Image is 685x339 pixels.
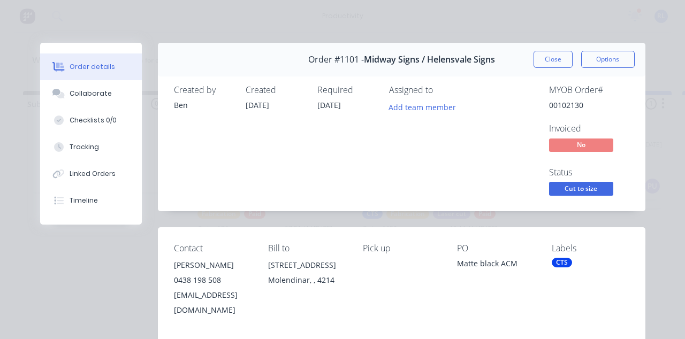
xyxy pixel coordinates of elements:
div: Pick up [363,243,440,253]
button: Order details [40,53,142,80]
div: Required [317,85,376,95]
button: Cut to size [549,182,613,198]
button: Timeline [40,187,142,214]
div: Created [246,85,305,95]
button: Options [581,51,635,68]
div: Contact [174,243,252,253]
div: Bill to [268,243,346,253]
div: [STREET_ADDRESS] [268,258,346,273]
div: Timeline [70,196,98,205]
div: Created by [174,85,233,95]
div: Status [549,167,629,178]
div: Invoiced [549,124,629,134]
span: Midway Signs / Helensvale Signs [364,55,495,65]
button: Collaborate [40,80,142,107]
div: MYOB Order # [549,85,629,95]
button: Linked Orders [40,160,142,187]
span: [DATE] [246,100,269,110]
button: Checklists 0/0 [40,107,142,134]
div: Molendinar, , 4214 [268,273,346,288]
div: Labels [552,243,629,253]
div: 00102130 [549,99,629,111]
div: Ben [174,99,233,111]
div: Matte black ACM [457,258,535,273]
button: Add team member [389,99,462,114]
button: Add team member [383,99,461,114]
div: [EMAIL_ADDRESS][DOMAIN_NAME] [174,288,252,318]
div: Collaborate [70,89,112,98]
button: Close [534,51,573,68]
div: Tracking [70,142,99,152]
div: [PERSON_NAME] [174,258,252,273]
div: Checklists 0/0 [70,115,117,125]
div: [PERSON_NAME]0438 198 508[EMAIL_ADDRESS][DOMAIN_NAME] [174,258,252,318]
div: [STREET_ADDRESS]Molendinar, , 4214 [268,258,346,292]
div: 0438 198 508 [174,273,252,288]
div: CTS [552,258,572,267]
div: Assigned to [389,85,496,95]
span: Cut to size [549,182,613,195]
span: Order #1101 - [308,55,364,65]
span: No [549,138,613,152]
span: [DATE] [317,100,341,110]
div: Order details [70,62,115,72]
div: Linked Orders [70,169,116,179]
div: PO [457,243,535,253]
button: Tracking [40,134,142,160]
